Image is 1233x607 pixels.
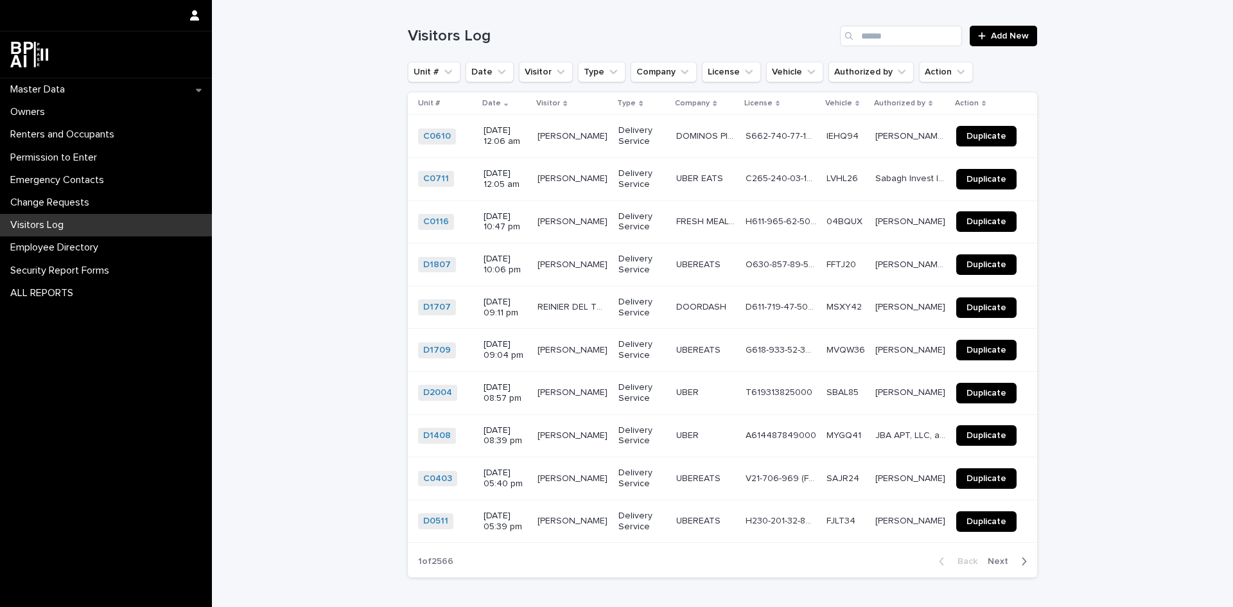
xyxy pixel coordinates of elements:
[676,513,723,527] p: UBEREATS
[919,62,973,82] button: Action
[966,389,1006,398] span: Duplicate
[875,214,948,227] p: [PERSON_NAME]
[618,211,666,233] p: Delivery Service
[676,471,723,484] p: UBEREATS
[423,345,451,356] a: D1709
[875,128,949,142] p: Wendy Cuevas de Jana
[746,471,819,484] p: V21-706-969 (FL WORK ID)
[538,385,610,398] p: [PERSON_NAME]
[484,125,527,147] p: [DATE] 12:06 am
[631,62,697,82] button: Company
[618,468,666,489] p: Delivery Service
[840,26,962,46] input: Search
[966,517,1006,526] span: Duplicate
[966,303,1006,312] span: Duplicate
[423,473,452,484] a: C0403
[618,339,666,361] p: Delivery Service
[825,96,852,110] p: Vehicle
[766,62,823,82] button: Vehicle
[484,468,527,489] p: [DATE] 05:40 pm
[746,513,819,527] p: H230-201-32-800-0
[676,428,701,441] p: UBER
[956,169,1017,189] a: Duplicate
[675,96,710,110] p: Company
[875,299,948,313] p: [PERSON_NAME]
[966,431,1006,440] span: Duplicate
[484,297,527,319] p: [DATE] 09:11 pm
[408,414,1037,457] tr: D1408 [DATE] 08:39 pm[PERSON_NAME][PERSON_NAME] Delivery ServiceUBERUBER A614487849000A6144878490...
[955,96,979,110] p: Action
[423,131,451,142] a: C0610
[966,260,1006,269] span: Duplicate
[423,260,451,270] a: D1807
[578,62,625,82] button: Type
[875,385,948,398] p: [PERSON_NAME]
[466,62,514,82] button: Date
[676,342,723,356] p: UBEREATS
[875,257,949,270] p: Grace Mariana Villaviciencio Solis
[618,168,666,190] p: Delivery Service
[970,26,1037,46] a: Add New
[826,471,862,484] p: SAJR24
[929,556,983,567] button: Back
[826,299,864,313] p: MSXY42
[956,340,1017,360] a: Duplicate
[702,62,761,82] button: License
[875,513,948,527] p: [PERSON_NAME]
[874,96,925,110] p: Authorized by
[618,511,666,532] p: Delivery Service
[966,346,1006,355] span: Duplicate
[746,385,815,398] p: T619313825000
[5,287,83,299] p: ALL REPORTS
[10,42,48,67] img: dwgmcNfxSF6WIOOXiGgu
[956,254,1017,275] a: Duplicate
[538,428,610,441] p: MARCOS ALEAGA
[618,425,666,447] p: Delivery Service
[5,128,125,141] p: Renters and Occupants
[826,385,861,398] p: SBAL85
[5,174,114,186] p: Emergency Contacts
[538,342,610,356] p: MEIBER GARCIA
[956,383,1017,403] a: Duplicate
[538,513,610,527] p: [PERSON_NAME]
[408,27,835,46] h1: Visitors Log
[875,171,949,184] p: Sabagh Invest Inc. C/o Samir Sabagh
[991,31,1029,40] span: Add New
[618,382,666,404] p: Delivery Service
[536,96,560,110] p: Visitor
[408,286,1037,329] tr: D1707 [DATE] 09:11 pmREINIER DEL TOROREINIER DEL TORO Delivery ServiceDOORDASHDOORDASH D611-719-4...
[484,425,527,447] p: [DATE] 08:39 pm
[408,157,1037,200] tr: C0711 [DATE] 12:05 am[PERSON_NAME][PERSON_NAME] Delivery ServiceUBER EATSUBER EATS C265-240-03-10...
[966,175,1006,184] span: Duplicate
[746,257,819,270] p: O630-857-89-500-0
[482,96,501,110] p: Date
[826,171,861,184] p: LVHL26
[538,128,610,142] p: RICHARD SUERO
[875,471,948,484] p: Leilany Rodriguez
[956,511,1017,532] a: Duplicate
[408,200,1037,243] tr: C0116 [DATE] 10:47 pm[PERSON_NAME][PERSON_NAME] Delivery ServiceFRESH MEAL PLANFRESH MEAL PLAN H6...
[538,299,611,313] p: REINIER DEL TORO
[826,257,859,270] p: FFTJ20
[484,511,527,532] p: [DATE] 05:39 pm
[875,428,949,441] p: JBA APT, LLC, a Florida limited liability company C/O Juanita Barberi Aristizabal
[676,385,701,398] p: UBER
[956,468,1017,489] a: Duplicate
[746,299,819,313] p: D611-719-47-500-0
[423,516,448,527] a: D0511
[538,471,610,484] p: [PERSON_NAME]
[408,500,1037,543] tr: D0511 [DATE] 05:39 pm[PERSON_NAME][PERSON_NAME] Delivery ServiceUBEREATSUBEREATS H230-201-32-800-...
[5,197,100,209] p: Change Requests
[418,96,440,110] p: Unit #
[484,382,527,404] p: [DATE] 08:57 pm
[484,254,527,276] p: [DATE] 10:06 pm
[826,128,861,142] p: IEHQ94
[408,546,464,577] p: 1 of 2566
[538,257,610,270] p: [PERSON_NAME]
[423,387,452,398] a: D2004
[484,211,527,233] p: [DATE] 10:47 pm
[676,214,737,227] p: FRESH MEAL PLAN
[746,342,819,356] p: G618-933-52-300-0
[956,211,1017,232] a: Duplicate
